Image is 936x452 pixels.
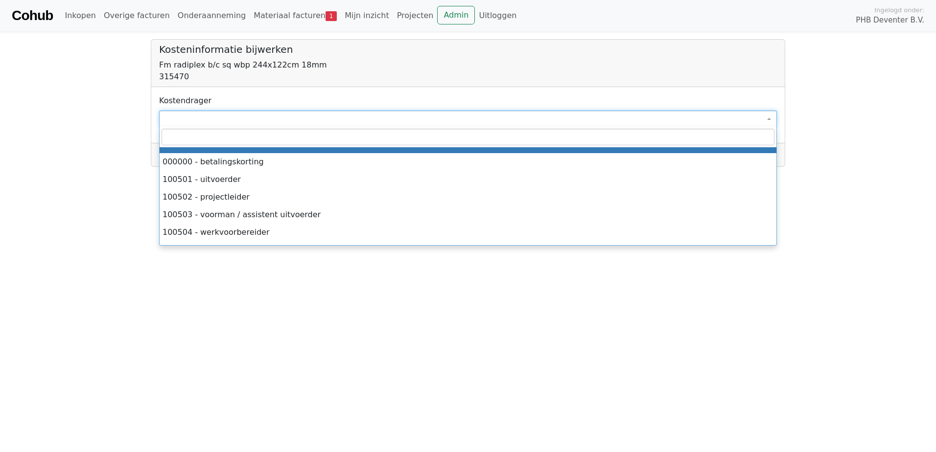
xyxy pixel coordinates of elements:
[160,241,776,259] li: 100505 - materieelman
[160,224,776,241] li: 100504 - werkvoorbereider
[475,6,520,25] a: Uitloggen
[250,6,341,25] a: Materiaal facturen1
[160,171,776,188] li: 100501 - uitvoerder
[174,6,250,25] a: Onderaanneming
[159,44,777,55] h5: Kosteninformatie bijwerken
[437,6,475,24] a: Admin
[393,6,438,25] a: Projecten
[341,6,393,25] a: Mijn inzicht
[12,4,53,27] a: Cohub
[100,6,174,25] a: Overige facturen
[326,11,337,21] span: 1
[874,5,924,15] span: Ingelogd onder:
[160,206,776,224] li: 100503 - voorman / assistent uitvoerder
[160,188,776,206] li: 100502 - projectleider
[159,59,777,71] div: Fm radiplex b/c sq wbp 244x122cm 18mm
[160,153,776,171] li: 000000 - betalingskorting
[159,95,211,107] label: Kostendrager
[159,71,777,83] div: 315470
[61,6,99,25] a: Inkopen
[856,15,924,26] span: PHB Deventer B.V.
